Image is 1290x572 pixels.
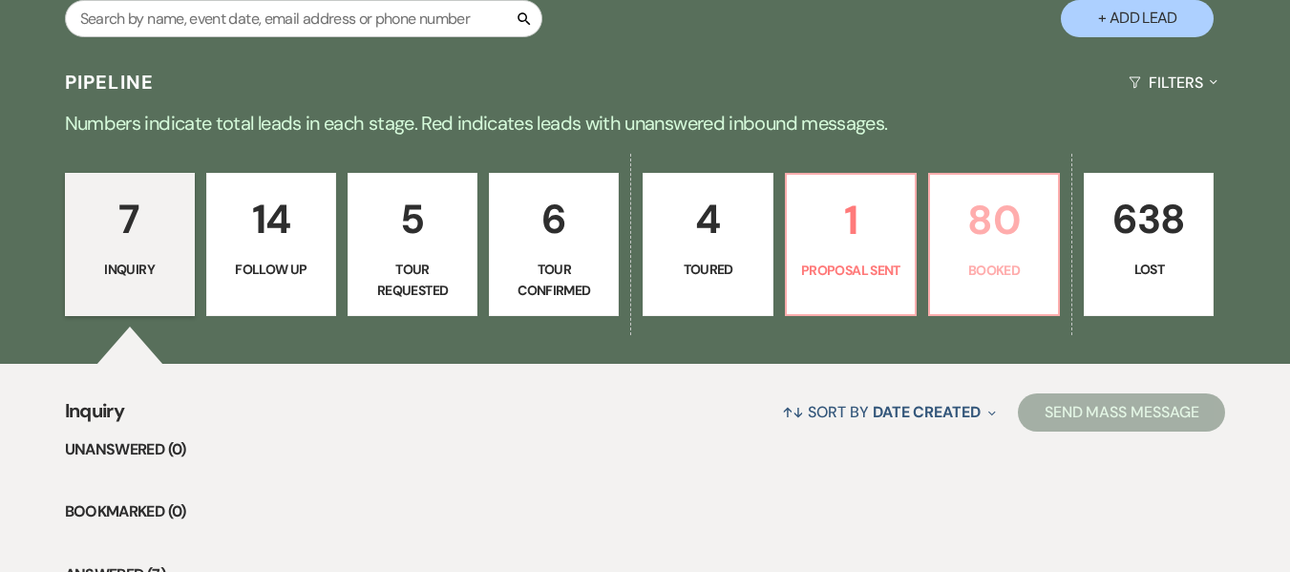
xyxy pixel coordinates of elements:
a: 4Toured [643,173,772,316]
span: Inquiry [65,396,125,437]
p: 5 [360,187,465,251]
a: 638Lost [1084,173,1214,316]
li: Bookmarked (0) [65,499,1226,524]
a: 7Inquiry [65,173,195,316]
p: Toured [655,259,760,280]
p: 1 [798,188,903,252]
a: 80Booked [928,173,1060,316]
p: Tour Requested [360,259,465,302]
button: Sort By Date Created [774,387,1004,437]
li: Unanswered (0) [65,437,1226,462]
p: 638 [1096,187,1201,251]
p: 80 [941,188,1047,252]
p: Lost [1096,259,1201,280]
p: Booked [941,260,1047,281]
span: ↑↓ [782,402,805,422]
p: 14 [219,187,324,251]
p: Follow Up [219,259,324,280]
p: Proposal Sent [798,260,903,281]
span: Date Created [873,402,981,422]
h3: Pipeline [65,69,155,95]
button: Send Mass Message [1018,393,1226,432]
p: 4 [655,187,760,251]
a: 14Follow Up [206,173,336,316]
p: 7 [77,187,182,251]
a: 1Proposal Sent [785,173,917,316]
button: Filters [1121,57,1225,108]
p: Tour Confirmed [501,259,606,302]
a: 6Tour Confirmed [489,173,619,316]
p: Inquiry [77,259,182,280]
p: 6 [501,187,606,251]
a: 5Tour Requested [348,173,477,316]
